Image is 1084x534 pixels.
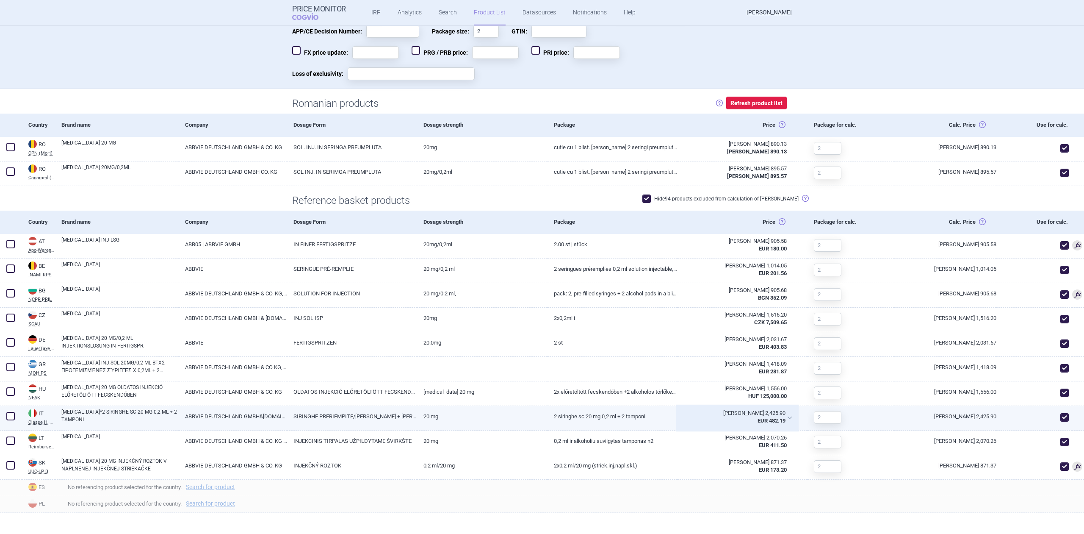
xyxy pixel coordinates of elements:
img: Slovakia [28,458,37,467]
a: [PERSON_NAME] 2,031.67 [894,332,996,353]
a: 2.00 ST | Stück [548,234,677,255]
a: SERINGUE PRÉ-REMPLIE [287,259,417,279]
input: 2 [814,239,841,252]
a: ABBVIE DEUTSCHLAND GMBH CO. KG [179,161,287,182]
span: No referencing product selected for the country. [61,482,1084,492]
a: [PERSON_NAME] 1,014.05 [894,259,996,279]
span: Used for calculation [1072,462,1082,472]
abbr: Classe H, AIFA [28,420,55,425]
a: [MEDICAL_DATA] INJ.SOL 20MG/0,2 ML BTX2 ΠΡΟΓΕΜΙΣΜΈΝΕΣ ΣΎΡΙΓΓΕΣ X 0,2ML + 2 ΕΠΙΘΈΜΑΤΑ ΑΛΚΟΌΛΗΣ [61,359,179,374]
strong: EUR 403.83 [759,344,787,350]
a: IN EINER FERTIGSPRITZE [287,234,417,255]
div: Company [179,211,287,234]
a: CZCZSCAU [22,310,55,326]
abbr: UUC-LP B [28,469,55,474]
a: Price MonitorCOGVIO [292,5,346,21]
abbr: CPN (MoH) [28,151,55,156]
a: 20.0mg [417,332,547,353]
span: FX price update: [292,46,352,59]
a: SIRINGHE PRERIEMPITE/[PERSON_NAME] + [PERSON_NAME] [287,406,417,427]
a: 20mg/0,2ml [417,161,547,182]
a: [MEDICAL_DATA] 20MG/0,2ML [61,164,179,179]
div: CZ [28,311,55,320]
div: Package [548,211,677,234]
img: Greece [28,360,37,368]
a: INJEKČNÝ ROZTOK [287,455,417,476]
input: 2 [814,387,841,399]
input: APP/CE Decision Number: [366,25,419,38]
div: DE [28,335,55,345]
abbr: MOH PS [28,371,55,375]
img: Italy [28,409,37,417]
a: SOL. INJ. IN SERINGA PREUMPLUTA [287,137,417,158]
div: [PERSON_NAME] 2,031.67 [684,336,787,343]
a: 20mg [417,137,547,158]
a: 2x0,2 ml/20 mg (striek.inj.napl.skl.) [548,455,677,476]
input: PRG / PRB price: [472,46,519,59]
div: [PERSON_NAME] 1,014.05 [684,262,787,270]
img: Czech Republic [28,311,37,319]
strong: EUR 411.50 [759,442,787,448]
span: Loss of exclusivity: [292,67,348,80]
a: BGBGNCPR PRIL [22,285,55,302]
abbr: Ex-Factory without VAT from source [684,262,787,277]
a: DEDELauerTaxe CGM [22,334,55,351]
input: FX price update: [352,46,399,59]
a: 2X0,2ML I [548,308,677,328]
span: Used for calculation [1072,240,1082,250]
abbr: NCPR PRIL [28,297,55,302]
a: OLDATOS INJEKCIÓ ELŐRETÖLTÖTT FECSKENDŐBEN [287,381,417,402]
a: 20 mg/0,2 mL [417,259,547,279]
abbr: Ex-Factory without VAT from source [684,165,787,180]
abbr: NEAK [28,395,55,400]
h1: Reference basket products [292,195,792,207]
a: ABBVIE DEUTSCHLAND GMBH & CO. KG, [GEOGRAPHIC_DATA] [179,283,287,304]
a: BEBEINAMI RPS [22,261,55,277]
abbr: Ex-Factory without VAT from source [684,140,787,156]
abbr: LauerTaxe CGM [28,346,55,351]
abbr: Ex-Factory without VAT from source [684,434,787,449]
div: Calc. Price [894,114,996,136]
img: Poland [28,499,37,508]
div: Dosage strength [417,114,547,136]
div: LT [28,434,55,443]
input: 2 [814,460,841,473]
img: Bulgaria [28,286,37,295]
div: RO [28,140,55,149]
input: 2 [814,337,841,350]
a: [MEDICAL_DATA] 20 mg [417,381,547,402]
a: GRGRMOH PS [22,359,55,375]
input: 2 [814,436,841,448]
a: [PERSON_NAME] 2,070.26 [894,431,996,451]
a: 0,2 ml ir alkoholiu suvilgytas tamponas N2 [548,431,677,451]
div: [PERSON_NAME] 1,418.09 [684,360,787,368]
a: [MEDICAL_DATA]*2 SIRINGHE SC 20 MG 0,2 ML + 2 TAMPONI [61,408,179,423]
a: 20 mg/0.2 ml, - [417,283,547,304]
span: GTIN: [512,25,531,38]
a: [MEDICAL_DATA] [61,433,179,448]
a: [MEDICAL_DATA] 20 MG OLDATOS INJEKCIÓ ELŐRETÖLTÖTT FECSKENDŐBEN [61,384,179,399]
div: Use for calc. [996,211,1072,234]
a: 2 St [548,332,677,353]
a: [MEDICAL_DATA] 20 MG/0,2 ML INJEKTIONSLÖSUNG IN FERTIGSPR. [61,334,179,350]
div: Country [22,211,55,234]
img: Romania [28,140,37,148]
a: [MEDICAL_DATA] [61,310,179,325]
div: SK [28,458,55,467]
div: Package [548,114,677,136]
a: ABBVIE DEUTSCHLAND GMBH & CO KG, [GEOGRAPHIC_DATA], [GEOGRAPHIC_DATA] [179,357,287,378]
h1: Romanian products [292,97,379,110]
input: 2 [814,264,841,276]
div: [PERSON_NAME] 2,070.26 [684,434,787,442]
strong: EUR 482.19 [758,417,785,424]
a: [PERSON_NAME] 1,556.00 [894,381,996,402]
abbr: Ex-Factory without VAT from source [684,311,787,326]
div: [PERSON_NAME] 2,425.90EUR 482.19 [677,406,797,431]
div: IT [28,409,55,418]
abbr: Ex-Factory without VAT from source [683,409,785,425]
div: HU [28,384,55,394]
a: [MEDICAL_DATA] INJ-LSG [61,236,179,251]
div: Price [677,114,807,136]
input: 2 [814,288,841,301]
img: Austria [28,237,37,245]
